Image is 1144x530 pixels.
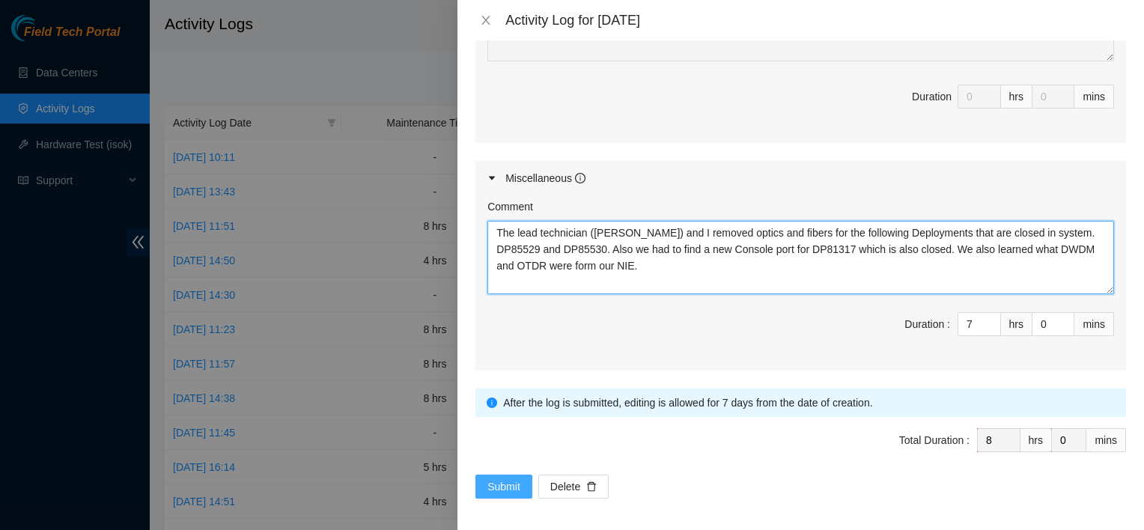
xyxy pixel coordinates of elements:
div: Duration [912,88,952,105]
div: hrs [1001,85,1032,109]
label: Comment [487,198,533,215]
div: Total Duration : [899,432,970,448]
div: hrs [1001,312,1032,336]
textarea: Comment [487,221,1114,294]
div: Duration : [904,316,950,332]
div: mins [1086,428,1126,452]
div: Miscellaneous info-circle [475,161,1126,195]
span: delete [586,481,597,493]
div: Activity Log for [DATE] [505,12,1126,28]
button: Deletedelete [538,475,609,499]
span: Submit [487,478,520,495]
div: Miscellaneous [505,170,585,186]
span: close [480,14,492,26]
span: info-circle [487,397,497,408]
div: mins [1074,312,1114,336]
span: caret-right [487,174,496,183]
span: info-circle [575,173,585,183]
button: Submit [475,475,532,499]
span: Delete [550,478,580,495]
div: After the log is submitted, editing is allowed for 7 days from the date of creation. [503,395,1115,411]
div: hrs [1020,428,1052,452]
button: Close [475,13,496,28]
div: mins [1074,85,1114,109]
